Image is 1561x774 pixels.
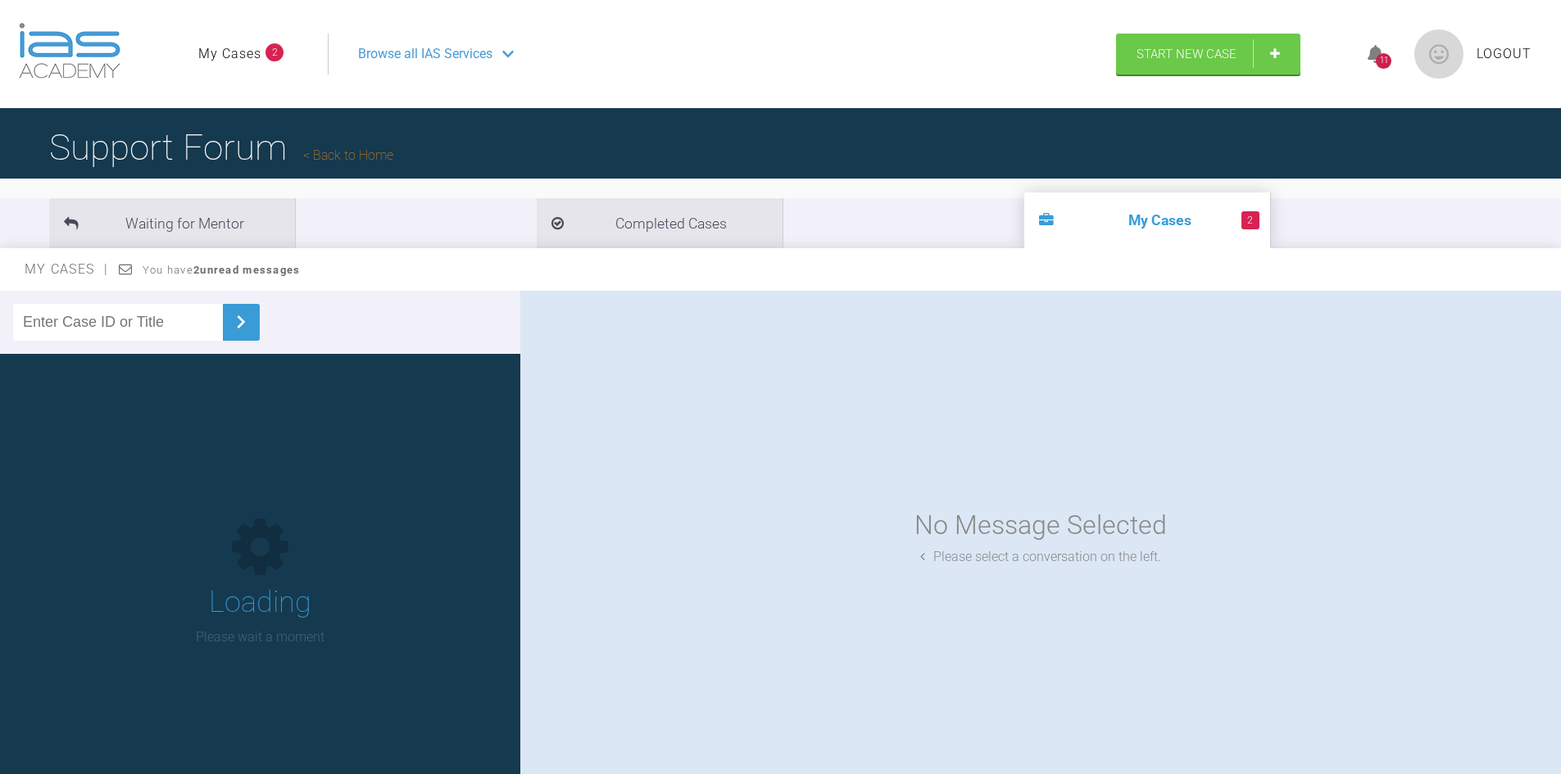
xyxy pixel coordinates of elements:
li: My Cases [1024,192,1270,248]
span: Browse all IAS Services [358,43,492,65]
a: Back to Home [303,147,393,163]
li: Waiting for Mentor [49,198,295,248]
h1: Loading [209,579,311,627]
div: No Message Selected [914,505,1167,546]
div: Please select a conversation on the left. [920,546,1161,568]
li: Completed Cases [537,198,783,248]
img: profile.png [1414,29,1463,79]
strong: 2 unread messages [193,264,300,276]
span: 2 [1241,211,1259,229]
span: Start New Case [1137,47,1237,61]
span: You have [143,264,301,276]
input: Enter Case ID or Title [13,304,223,341]
span: 2 [265,43,284,61]
div: 11 [1376,53,1391,69]
a: Start New Case [1116,34,1300,75]
img: logo-light.3e3ef733.png [19,23,120,79]
img: chevronRight.28bd32b0.svg [228,309,254,335]
a: My Cases [198,43,261,65]
h1: Support Forum [49,119,393,176]
p: Please wait a moment [196,627,324,648]
span: My Cases [25,261,109,277]
a: Logout [1477,43,1532,65]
